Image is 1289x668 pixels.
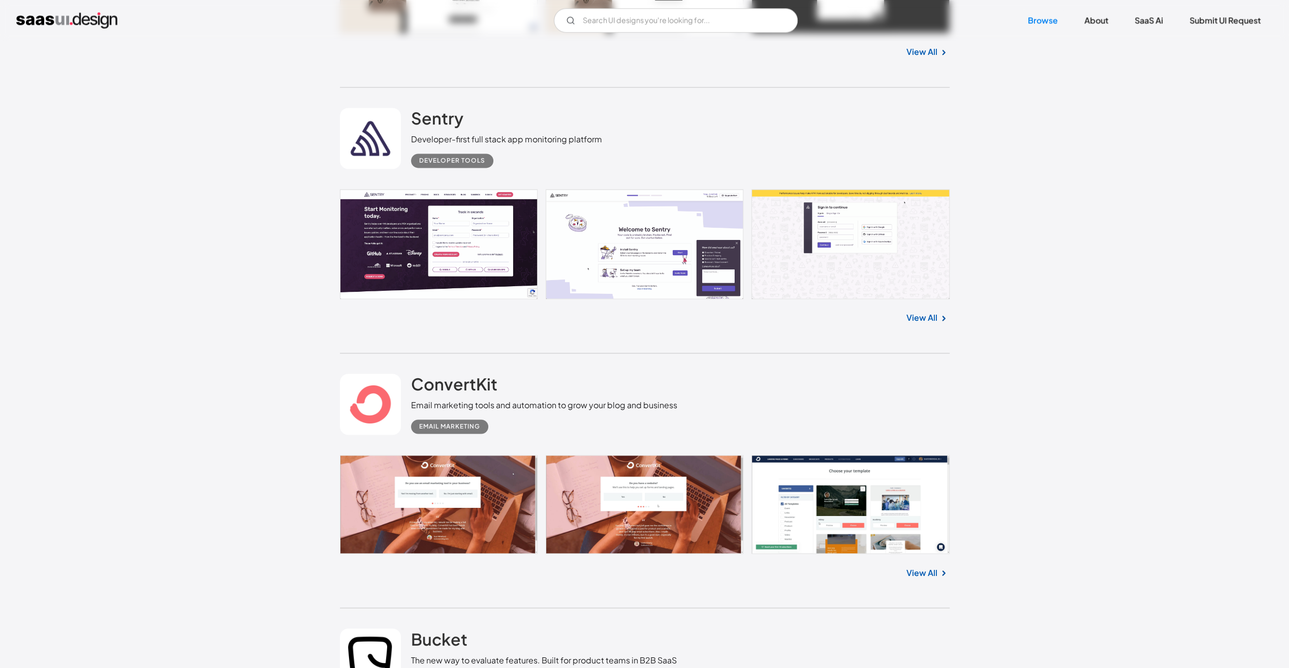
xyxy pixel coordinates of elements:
a: Bucket [411,628,467,654]
h2: Sentry [411,108,463,128]
a: Browse [1016,9,1070,32]
a: View All [906,566,937,579]
a: ConvertKit [411,374,497,399]
a: View All [906,312,937,324]
a: About [1072,9,1120,32]
a: Sentry [411,108,463,133]
div: Email marketing tools and automation to grow your blog and business [411,399,677,411]
h2: Bucket [411,628,467,649]
input: Search UI designs you're looking for... [554,8,798,33]
div: Developer tools [419,155,485,167]
h2: ConvertKit [411,374,497,394]
div: Email Marketing [419,420,480,433]
div: Developer-first full stack app monitoring platform [411,133,602,145]
form: Email Form [554,8,798,33]
a: Submit UI Request [1177,9,1273,32]
div: The new way to evaluate features. Built for product teams in B2B SaaS [411,654,677,666]
a: SaaS Ai [1122,9,1175,32]
a: View All [906,46,937,58]
a: home [16,12,117,28]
